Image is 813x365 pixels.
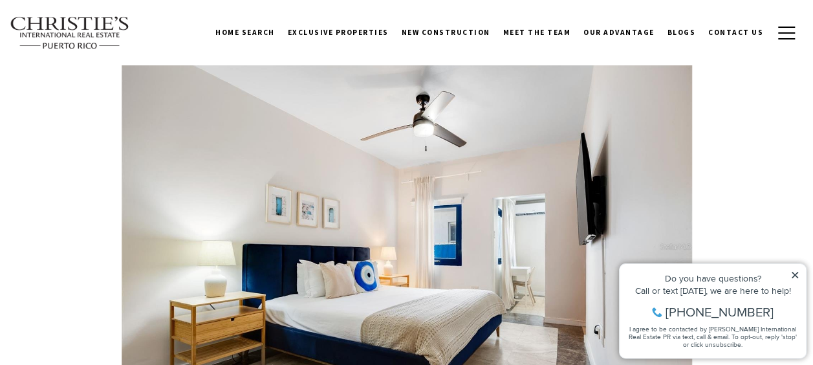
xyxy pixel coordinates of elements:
a: Contact Us [702,16,770,49]
a: Home Search [209,16,281,49]
div: Do you have questions? [14,29,187,38]
button: button [770,14,803,52]
span: Exclusive Properties [288,28,389,37]
span: New Construction [402,28,490,37]
span: I agree to be contacted by [PERSON_NAME] International Real Estate PR via text, call & email. To ... [16,80,184,104]
a: New Construction [395,16,497,49]
img: Christie's International Real Estate text transparent background [10,16,130,50]
a: Our Advantage [577,16,661,49]
div: Call or text [DATE], we are here to help! [14,41,187,50]
a: Meet the Team [497,16,578,49]
span: Blogs [667,28,696,37]
a: Exclusive Properties [281,16,395,49]
span: Contact Us [708,28,763,37]
span: Our Advantage [583,28,655,37]
a: Blogs [661,16,702,49]
span: [PHONE_NUMBER] [53,61,161,74]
